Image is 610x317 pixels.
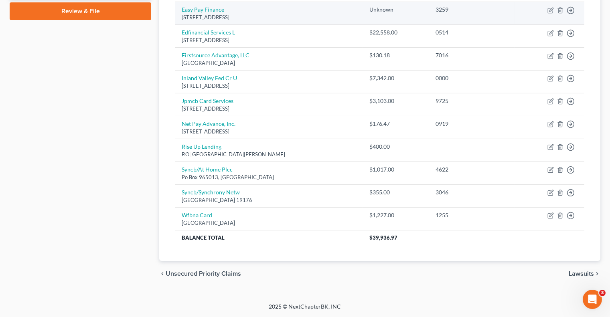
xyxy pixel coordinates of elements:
[369,234,397,241] span: $39,936.97
[369,188,423,196] div: $355.00
[436,28,508,36] div: 0514
[369,51,423,59] div: $130.18
[369,6,423,14] div: Unknown
[182,36,357,44] div: [STREET_ADDRESS]
[182,166,233,173] a: Syncb/At Home Plcc
[436,166,508,174] div: 4622
[436,74,508,82] div: 0000
[182,29,235,36] a: Edfinancial Services L
[436,51,508,59] div: 7016
[182,52,249,59] a: Firstsource Advantage, LLC
[583,290,602,309] iframe: Intercom live chat
[436,97,508,105] div: 9725
[182,143,221,150] a: Rise Up Lending
[182,128,357,135] div: [STREET_ADDRESS]
[599,290,606,296] span: 3
[182,6,224,13] a: Easy Pay Finance
[159,271,166,277] i: chevron_left
[436,188,508,196] div: 3046
[436,120,508,128] div: 0919
[182,14,357,21] div: [STREET_ADDRESS]
[436,211,508,219] div: 1255
[10,2,151,20] a: Review & File
[182,120,235,127] a: Net Pay Advance, Inc.
[159,271,241,277] button: chevron_left Unsecured Priority Claims
[182,174,357,181] div: Po Box 965013, [GEOGRAPHIC_DATA]
[182,97,233,104] a: Jpmcb Card Services
[77,303,534,317] div: 2025 © NextChapterBK, INC
[369,74,423,82] div: $7,342.00
[369,166,423,174] div: $1,017.00
[175,230,363,245] th: Balance Total
[369,28,423,36] div: $22,558.00
[369,143,423,151] div: $400.00
[182,75,237,81] a: Inland Valley Fed Cr U
[182,196,357,204] div: [GEOGRAPHIC_DATA] 19176
[182,59,357,67] div: [GEOGRAPHIC_DATA]
[369,120,423,128] div: $176.47
[369,211,423,219] div: $1,227.00
[569,271,600,277] button: Lawsuits chevron_right
[369,97,423,105] div: $3,103.00
[182,105,357,113] div: [STREET_ADDRESS]
[166,271,241,277] span: Unsecured Priority Claims
[182,151,357,158] div: P.O [GEOGRAPHIC_DATA][PERSON_NAME]
[436,6,508,14] div: 3259
[569,271,594,277] span: Lawsuits
[182,219,357,227] div: [GEOGRAPHIC_DATA]
[594,271,600,277] i: chevron_right
[182,212,212,218] a: Wfbna Card
[182,82,357,90] div: [STREET_ADDRESS]
[182,189,240,196] a: Syncb/Synchrony Netw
